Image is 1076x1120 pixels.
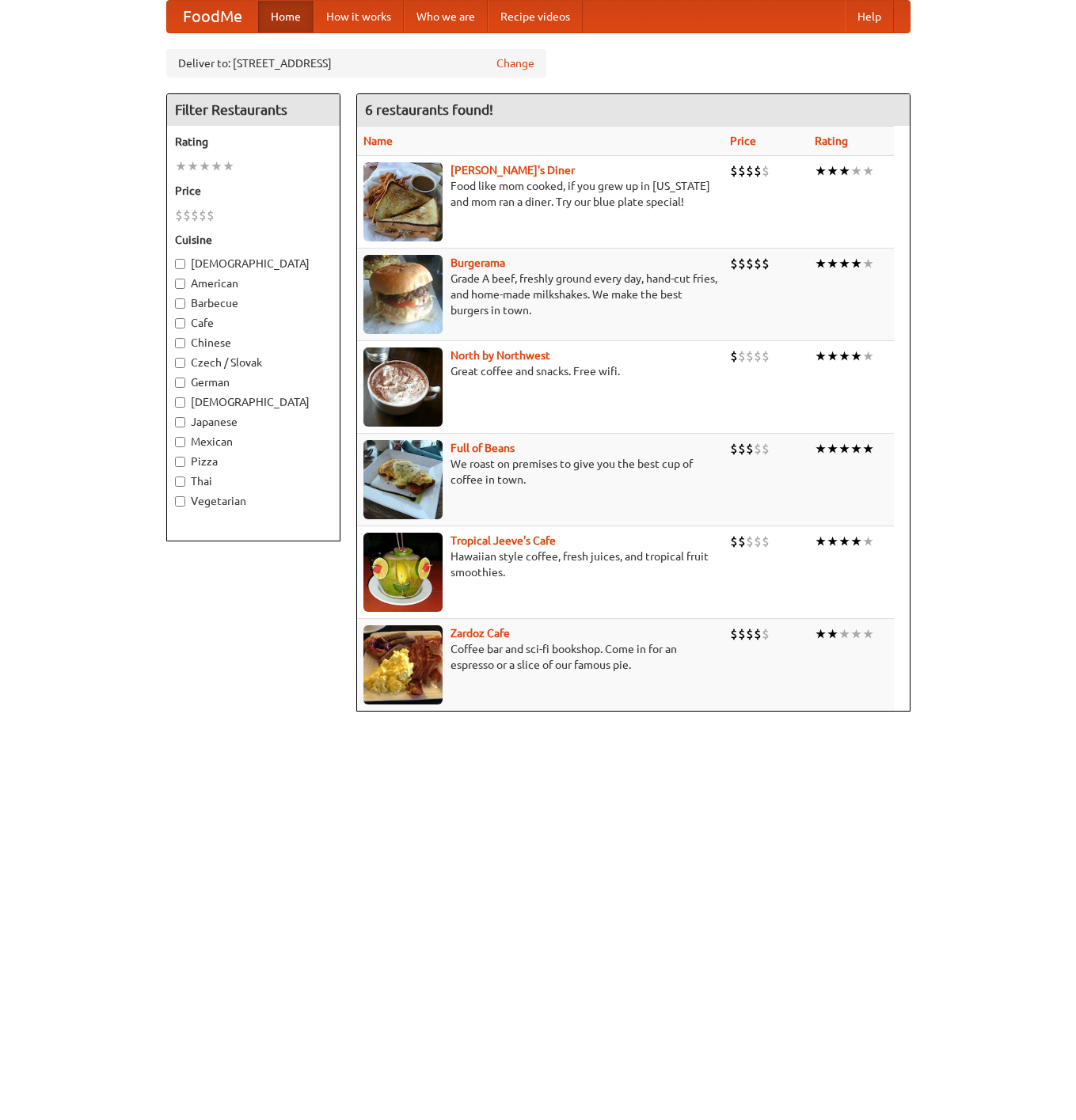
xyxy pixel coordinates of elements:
[850,255,862,272] li: ★
[827,347,838,365] li: ★
[183,207,191,224] li: $
[175,355,332,370] label: Czech / Slovak
[738,162,746,180] li: $
[762,162,770,180] li: $
[175,437,185,447] input: Mexican
[827,162,838,180] li: ★
[827,533,838,550] li: ★
[827,440,838,457] li: ★
[175,378,185,388] input: German
[175,298,185,309] input: Barbecue
[363,255,443,334] img: burgerama.jpg
[838,255,850,272] li: ★
[762,440,770,457] li: $
[175,207,183,224] li: $
[175,473,332,489] label: Thai
[363,533,443,612] img: jeeves.jpg
[850,347,862,365] li: ★
[738,347,746,365] li: $
[815,162,827,180] li: ★
[845,1,894,32] a: Help
[730,625,738,643] li: $
[730,135,756,147] a: Price
[850,162,862,180] li: ★
[363,347,443,427] img: north.jpg
[738,255,746,272] li: $
[762,625,770,643] li: $
[187,158,199,175] li: ★
[730,347,738,365] li: $
[175,256,332,271] label: [DEMOGRAPHIC_DATA]
[175,394,332,410] label: [DEMOGRAPHIC_DATA]
[451,442,515,454] a: Full of Beans
[365,102,493,117] ng-pluralize: 6 restaurants found!
[175,457,185,467] input: Pizza
[862,255,874,272] li: ★
[746,440,754,457] li: $
[850,440,862,457] li: ★
[175,476,185,487] input: Thai
[746,625,754,643] li: $
[314,1,404,32] a: How it works
[199,158,211,175] li: ★
[838,625,850,643] li: ★
[175,493,332,509] label: Vegetarian
[211,158,222,175] li: ★
[175,134,332,150] h5: Rating
[738,440,746,457] li: $
[827,255,838,272] li: ★
[746,162,754,180] li: $
[363,363,717,379] p: Great coffee and snacks. Free wifi.
[862,162,874,180] li: ★
[451,534,556,547] b: Tropical Jeeve's Cafe
[363,178,717,210] p: Food like mom cooked, if you grew up in [US_STATE] and mom ran a diner. Try our blue plate special!
[175,414,332,430] label: Japanese
[730,440,738,457] li: $
[754,162,762,180] li: $
[754,533,762,550] li: $
[815,625,827,643] li: ★
[746,347,754,365] li: $
[815,440,827,457] li: ★
[207,207,215,224] li: $
[175,335,332,351] label: Chinese
[730,255,738,272] li: $
[167,94,340,126] h4: Filter Restaurants
[862,533,874,550] li: ★
[815,347,827,365] li: ★
[175,358,185,368] input: Czech / Slovak
[175,259,185,269] input: [DEMOGRAPHIC_DATA]
[222,158,234,175] li: ★
[175,417,185,427] input: Japanese
[754,440,762,457] li: $
[175,397,185,408] input: [DEMOGRAPHIC_DATA]
[404,1,488,32] a: Who we are
[762,347,770,365] li: $
[451,627,510,640] a: Zardoz Cafe
[363,162,443,241] img: sallys.jpg
[363,641,717,673] p: Coffee bar and sci-fi bookshop. Come in for an espresso or a slice of our famous pie.
[363,271,717,318] p: Grade A beef, freshly ground every day, hand-cut fries, and home-made milkshakes. We make the bes...
[363,440,443,519] img: beans.jpg
[175,338,185,348] input: Chinese
[815,255,827,272] li: ★
[730,162,738,180] li: $
[730,533,738,550] li: $
[451,256,505,269] b: Burgerama
[827,625,838,643] li: ★
[175,275,332,291] label: American
[451,164,575,177] a: [PERSON_NAME]'s Diner
[862,440,874,457] li: ★
[199,207,207,224] li: $
[838,440,850,457] li: ★
[451,349,550,362] a: North by Northwest
[815,135,848,147] a: Rating
[754,347,762,365] li: $
[175,279,185,289] input: American
[166,49,546,78] div: Deliver to: [STREET_ADDRESS]
[754,255,762,272] li: $
[175,232,332,248] h5: Cuisine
